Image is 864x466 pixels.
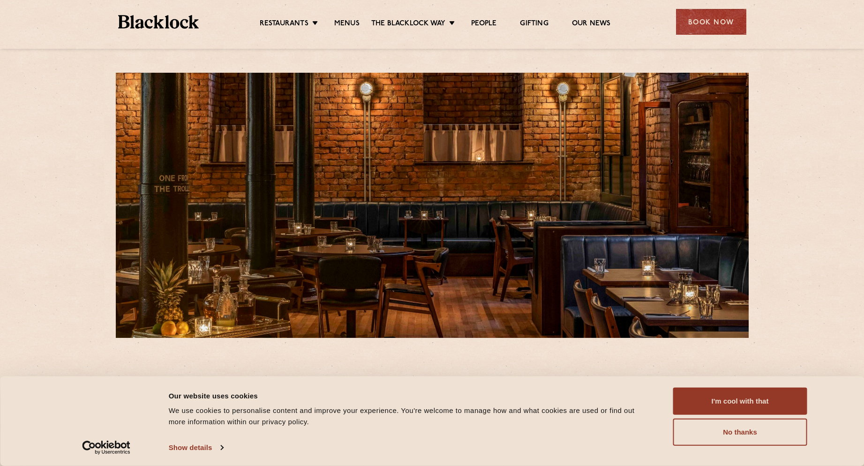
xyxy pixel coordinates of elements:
[676,9,746,35] div: Book Now
[169,405,652,428] div: We use cookies to personalise content and improve your experience. You're welcome to manage how a...
[118,15,199,29] img: BL_Textured_Logo-footer-cropped.svg
[673,388,807,415] button: I'm cool with that
[65,441,147,455] a: Usercentrics Cookiebot - opens in a new window
[471,19,496,30] a: People
[673,419,807,446] button: No thanks
[520,19,548,30] a: Gifting
[371,19,445,30] a: The Blacklock Way
[169,390,652,401] div: Our website uses cookies
[260,19,308,30] a: Restaurants
[334,19,360,30] a: Menus
[572,19,611,30] a: Our News
[169,441,223,455] a: Show details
